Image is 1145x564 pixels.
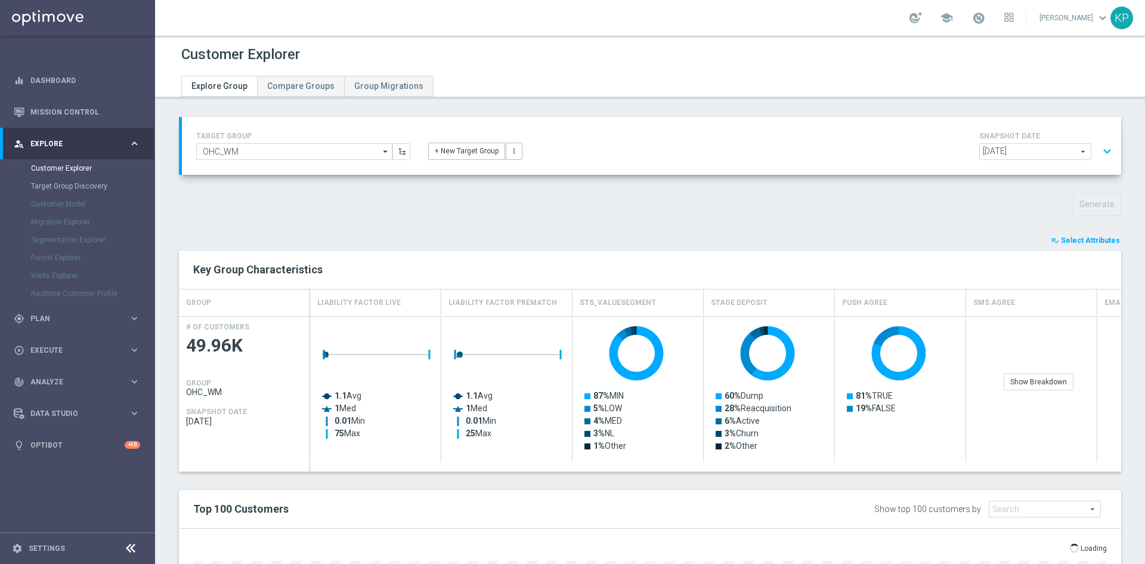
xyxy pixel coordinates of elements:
[593,429,614,438] text: NL
[335,403,356,413] text: Med
[725,441,757,451] text: Other
[380,144,392,159] i: arrow_drop_down
[725,416,736,426] tspan: 6%
[13,409,141,418] button: Data Studio keyboard_arrow_right
[196,132,410,140] h4: TARGET GROUP
[725,391,741,400] tspan: 60%
[335,416,351,426] tspan: 0.01
[196,129,1107,163] div: TARGET GROUP arrow_drop_down + New Target Group more_vert SNAPSHOT DATE arrow_drop_down expand_more
[31,177,154,195] div: Target Group Discovery
[12,543,23,554] i: settings
[593,416,622,426] text: MED
[466,403,487,413] text: Med
[14,138,129,149] div: Explore
[186,379,211,387] h4: GROUP
[31,159,154,177] div: Customer Explorer
[13,139,141,149] div: person_search Explore keyboard_arrow_right
[14,429,140,461] div: Optibot
[335,391,361,400] text: Avg
[335,416,365,426] text: Min
[14,96,140,128] div: Mission Control
[129,376,140,387] i: keyboard_arrow_right
[129,138,140,149] i: keyboard_arrow_right
[31,213,154,231] div: Migration Explorer
[129,344,140,356] i: keyboard_arrow_right
[30,378,129,386] span: Analyze
[13,440,141,450] button: lightbulb Optibot +10
[30,96,140,128] a: Mission Control
[31,164,124,173] a: Customer Explorer
[14,377,24,387] i: track_changes
[335,429,344,438] tspan: 75
[181,76,434,97] ul: Tabs
[13,314,141,323] div: gps_fixed Plan keyboard_arrow_right
[30,429,125,461] a: Optibot
[448,292,557,313] h4: Liability Factor Prematch
[725,429,736,438] tspan: 3%
[1004,374,1073,390] div: Show Breakdown
[593,429,605,438] tspan: 3%
[593,391,609,400] tspan: 87%
[186,417,303,426] span: 2025-09-08
[842,292,887,313] h4: Push Agree
[13,346,141,355] button: play_circle_outline Execute keyboard_arrow_right
[30,64,140,96] a: Dashboard
[179,316,310,463] div: Press SPACE to select this row.
[196,143,392,160] input: Select Existing or Create New
[510,147,518,155] i: more_vert
[125,441,140,449] div: +10
[593,403,605,413] tspan: 5%
[1098,140,1116,163] button: expand_more
[29,545,65,552] a: Settings
[14,377,129,387] div: Analyze
[711,292,768,313] h4: Stage Deposit
[14,345,24,356] i: play_circle_outline
[1073,193,1121,216] button: Generate
[466,429,475,438] tspan: 25
[14,64,140,96] div: Dashboard
[856,403,896,413] text: FALSE
[335,391,346,400] tspan: 1.1
[725,391,763,400] text: Dump
[580,292,656,313] h4: STS_ValueSegment
[1110,7,1133,29] div: KP
[13,107,141,117] button: Mission Control
[14,440,24,451] i: lightbulb
[31,195,154,213] div: Customer Model
[14,313,24,324] i: gps_fixed
[31,249,154,267] div: Funnel Explorer
[725,429,759,438] text: Churn
[31,231,154,249] div: Segmentation Explorer
[1038,9,1110,27] a: [PERSON_NAME]keyboard_arrow_down
[181,46,300,63] h1: Customer Explorer
[267,81,335,91] span: Compare Groups
[317,292,401,313] h4: Liability Factor Live
[129,408,140,419] i: keyboard_arrow_right
[186,408,247,416] h4: SNAPSHOT DATE
[856,391,893,400] text: TRUE
[14,345,129,356] div: Execute
[940,11,953,24] span: school
[593,441,605,451] tspan: 1%
[335,429,360,438] text: Max
[13,76,141,85] div: equalizer Dashboard
[13,377,141,387] button: track_changes Analyze keyboard_arrow_right
[428,143,505,159] button: + New Target Group
[593,441,626,451] text: Other
[186,334,303,357] span: 49.96K
[725,403,741,413] tspan: 28%
[191,81,247,91] span: Explore Group
[593,416,605,426] tspan: 4%
[856,391,872,400] tspan: 81%
[30,410,129,417] span: Data Studio
[14,138,24,149] i: person_search
[593,391,624,400] text: MIN
[725,441,736,451] tspan: 2%
[14,313,129,324] div: Plan
[186,387,303,397] span: OHC_WM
